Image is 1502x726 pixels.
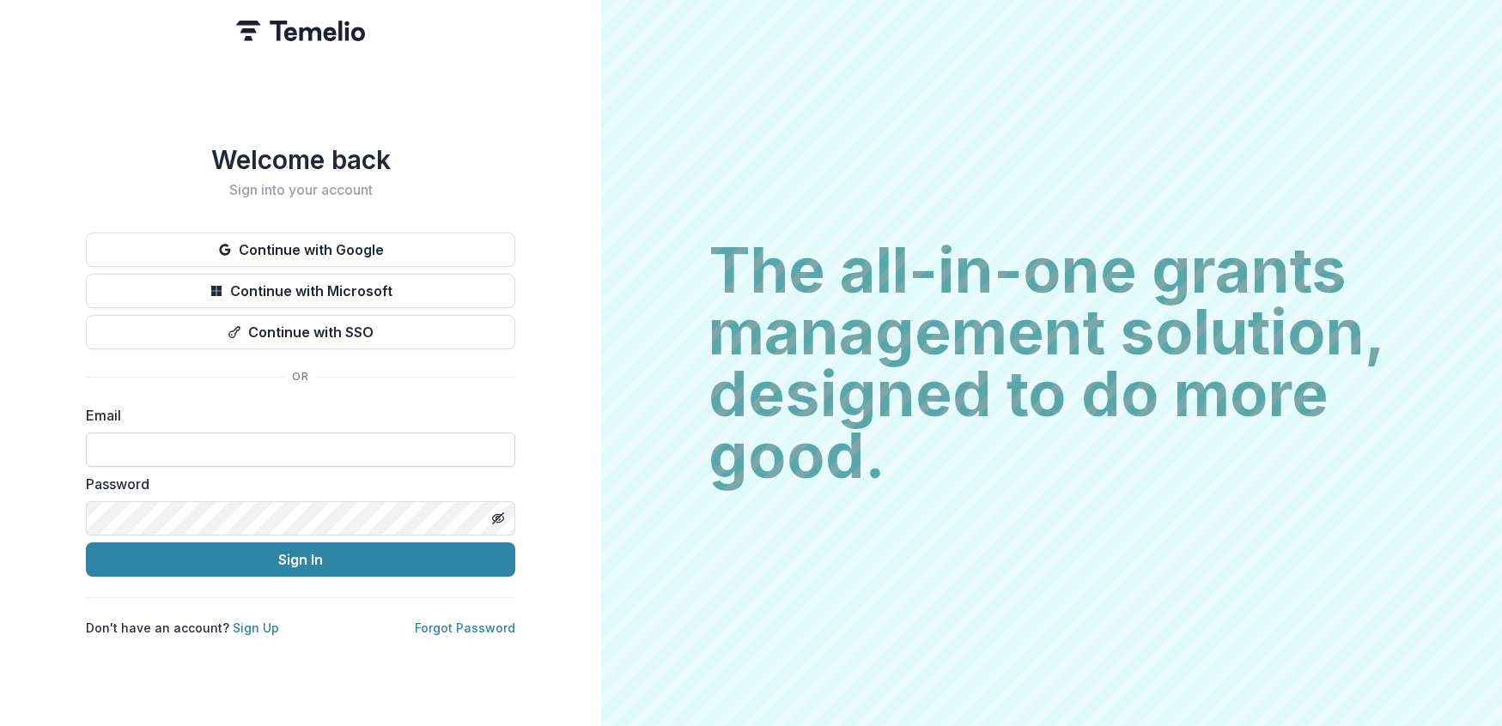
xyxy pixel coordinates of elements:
[236,21,365,41] img: Temelio
[86,474,505,494] label: Password
[86,182,515,198] h2: Sign into your account
[415,620,515,635] a: Forgot Password
[484,505,512,532] button: Toggle password visibility
[86,405,505,426] label: Email
[86,233,515,267] button: Continue with Google
[233,620,279,635] a: Sign Up
[86,274,515,308] button: Continue with Microsoft
[86,619,279,637] p: Don't have an account?
[86,144,515,175] h1: Welcome back
[86,315,515,349] button: Continue with SSO
[86,542,515,577] button: Sign In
